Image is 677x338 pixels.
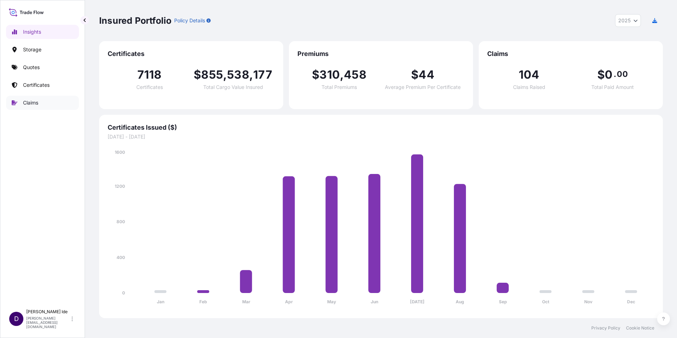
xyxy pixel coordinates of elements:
[411,69,419,80] span: $
[618,17,631,24] span: 2025
[227,69,249,80] span: 538
[199,299,207,304] tspan: Feb
[319,69,340,80] span: 310
[499,299,507,304] tspan: Sep
[385,85,461,90] span: Average Premium Per Certificate
[108,133,654,140] span: [DATE] - [DATE]
[174,17,205,24] p: Policy Details
[340,69,344,80] span: ,
[584,299,593,304] tspan: Nov
[627,299,635,304] tspan: Dec
[23,99,38,106] p: Claims
[285,299,293,304] tspan: Apr
[6,60,79,74] a: Quotes
[626,325,654,331] a: Cookie Notice
[23,28,41,35] p: Insights
[6,78,79,92] a: Certificates
[344,69,366,80] span: 458
[14,315,19,322] span: D
[108,123,654,132] span: Certificates Issued ($)
[322,85,357,90] span: Total Premiums
[371,299,378,304] tspan: Jun
[253,69,272,80] span: 177
[194,69,201,80] span: $
[6,43,79,57] a: Storage
[23,81,50,89] p: Certificates
[6,96,79,110] a: Claims
[203,85,263,90] span: Total Cargo Value Insured
[617,71,627,77] span: 00
[249,69,253,80] span: ,
[223,69,227,80] span: ,
[542,299,550,304] tspan: Oct
[456,299,464,304] tspan: Aug
[122,290,125,295] tspan: 0
[605,69,613,80] span: 0
[136,85,163,90] span: Certificates
[23,64,40,71] p: Quotes
[115,150,125,155] tspan: 1600
[327,299,336,304] tspan: May
[108,50,275,58] span: Certificates
[312,69,319,80] span: $
[519,69,540,80] span: 104
[6,25,79,39] a: Insights
[487,50,654,58] span: Claims
[26,316,70,329] p: [PERSON_NAME][EMAIL_ADDRESS][DOMAIN_NAME]
[591,85,634,90] span: Total Paid Amount
[591,325,620,331] a: Privacy Policy
[23,46,41,53] p: Storage
[116,219,125,224] tspan: 800
[157,299,164,304] tspan: Jan
[242,299,250,304] tspan: Mar
[419,69,434,80] span: 44
[597,69,605,80] span: $
[137,69,162,80] span: 7118
[410,299,425,304] tspan: [DATE]
[513,85,545,90] span: Claims Raised
[115,184,125,189] tspan: 1200
[615,14,641,27] button: Year Selector
[26,309,70,315] p: [PERSON_NAME] Ide
[99,15,171,26] p: Insured Portfolio
[201,69,223,80] span: 855
[614,71,616,77] span: .
[116,255,125,260] tspan: 400
[297,50,465,58] span: Premiums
